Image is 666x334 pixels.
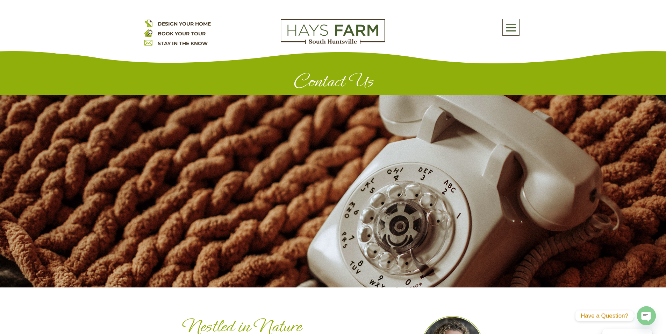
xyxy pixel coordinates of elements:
img: Logo [281,19,385,44]
a: hays farm homes huntsville development [281,39,385,46]
a: STAY IN THE KNOW [158,40,208,47]
a: BOOK YOUR TOUR [158,30,206,37]
img: book your home tour [144,29,152,37]
h1: Contact Us [144,71,522,95]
